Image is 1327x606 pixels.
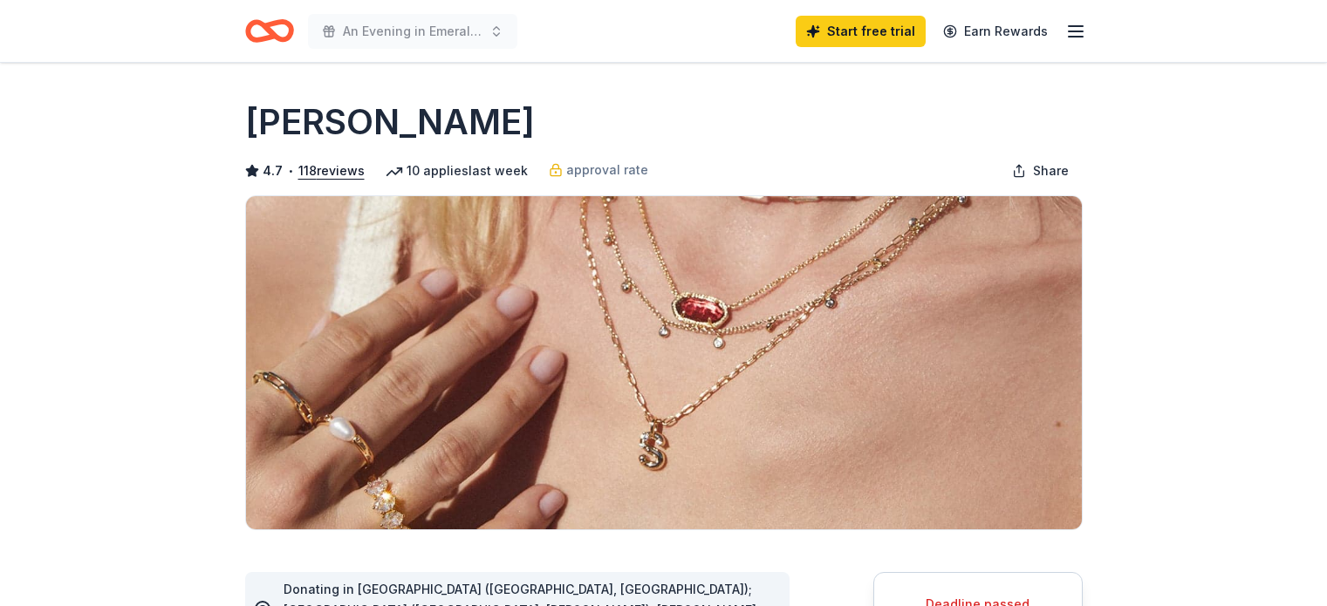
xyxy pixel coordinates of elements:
[386,160,528,181] div: 10 applies last week
[998,153,1083,188] button: Share
[343,21,482,42] span: An Evening in Emerald Gala
[246,196,1082,529] img: Image for Kendra Scott
[308,14,517,49] button: An Evening in Emerald Gala
[933,16,1058,47] a: Earn Rewards
[298,160,365,181] button: 118reviews
[287,164,293,178] span: •
[566,160,648,180] span: approval rate
[1033,160,1069,181] span: Share
[796,16,926,47] a: Start free trial
[245,10,294,51] a: Home
[263,160,283,181] span: 4.7
[245,98,535,146] h1: [PERSON_NAME]
[549,160,648,180] a: approval rate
